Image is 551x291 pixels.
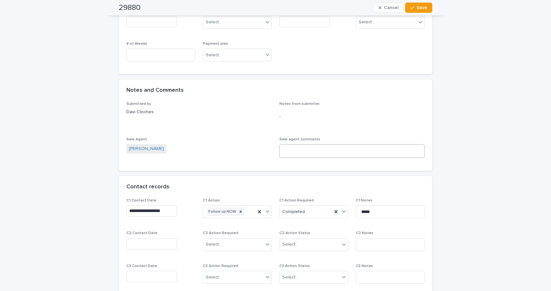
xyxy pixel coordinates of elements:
span: C3 Contact Date [126,264,157,268]
p: Davi Cloches [126,109,272,115]
div: Select... [206,274,222,281]
span: C1 Notes [356,199,372,202]
span: C3 Notes [356,264,373,268]
span: Completed [282,208,305,215]
div: Select... [206,241,222,248]
span: C3 Action Status [279,264,310,268]
span: C3 Action Required [203,264,238,268]
span: C1 Contact Date [126,199,156,202]
span: C2 Action Required [203,231,238,235]
span: Payment plan [203,42,228,46]
span: Submitted by [126,102,151,106]
div: Follow up NOW [206,208,237,216]
span: C1 Action Required [279,199,314,202]
div: Select... [282,274,298,281]
h2: 29880 [119,3,140,12]
div: Select... [282,241,298,248]
button: Cancel [373,3,404,13]
span: Sale agent comments [279,138,320,141]
h2: Notes and Comments [126,87,184,94]
span: C2 Notes [356,231,373,235]
span: C2 Action Status [279,231,310,235]
span: # of Weeks [126,42,147,46]
h2: Contact records [126,184,169,191]
span: Sale Agent [126,138,147,141]
button: Save [405,3,432,13]
span: C2 Contact Date [126,231,157,235]
span: Cancel [384,5,398,10]
div: Select... [206,19,222,26]
p: - [279,113,425,120]
span: Notes from submitter [279,102,320,106]
div: Select... [206,52,222,59]
div: Select... [359,19,375,26]
a: [PERSON_NAME] [129,145,164,152]
span: C1 Action [203,199,220,202]
span: Save [417,5,427,10]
